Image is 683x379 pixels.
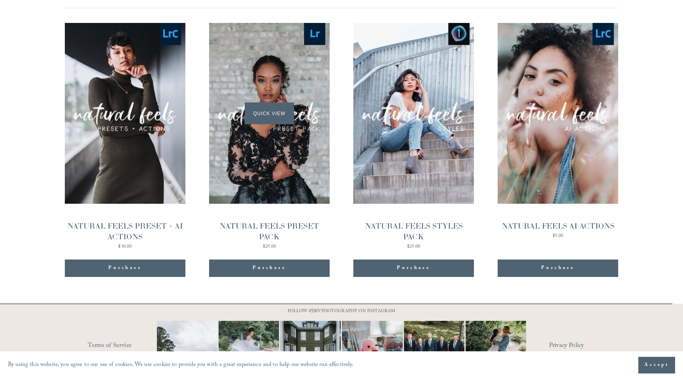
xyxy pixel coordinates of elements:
div: NATURAL FEELS AI ACTIONS [502,221,615,231]
button: Purchase [209,260,330,277]
div: NATURAL FEELS STYLES PACK [353,221,474,242]
div: $25.00 [209,244,330,249]
button: Purchase [353,260,474,277]
p: By using this website, you agree to our use of cookies. We use cookies to provide you with a grea... [8,360,354,371]
a: NATURAL FEELS PRESET PACK [209,23,330,251]
button: Purchase [65,260,185,277]
div: $30.00 [65,244,185,249]
a: NATURAL FEELS PRESET + AI ACTIONS [65,23,185,251]
a: Privacy Policy [549,340,618,352]
span: Accept [644,361,669,369]
span: Purchase [541,264,574,272]
span: Purchase [253,264,286,272]
button: Purchase [498,260,618,277]
button: Accept [638,357,675,373]
div: NATURAL FEELS PRESET PACK [209,221,330,242]
span: Quick View [245,102,294,124]
span: Purchase [397,264,430,272]
a: Terms of Service [88,340,180,352]
p: FOLLOW @JBIVPHOTOGRAPHY ON INSTAGRAM [272,307,411,316]
div: $25.00 [353,244,474,249]
div: $5.00 [502,234,615,239]
a: NATURAL FEELS AI ACTIONS [498,23,618,240]
div: NATURAL FEELS PRESET + AI ACTIONS [65,221,185,242]
a: NATURAL FEELS STYLES PACK [353,23,474,251]
span: Purchase [108,264,142,272]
